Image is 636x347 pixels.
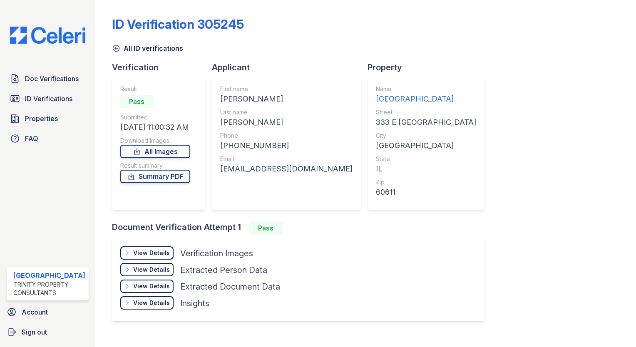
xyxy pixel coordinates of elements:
[25,134,38,144] span: FAQ
[376,155,476,163] div: State
[25,94,72,104] span: ID Verifications
[120,95,154,108] div: Pass
[13,270,85,280] div: [GEOGRAPHIC_DATA]
[112,62,212,73] div: Verification
[7,70,89,87] a: Doc Verifications
[220,93,353,105] div: [PERSON_NAME]
[22,327,47,337] span: Sign out
[120,113,190,121] div: Submitted
[220,140,353,151] div: [PHONE_NUMBER]
[220,131,353,140] div: Phone
[120,85,190,93] div: Result
[3,324,92,340] a: Sign out
[120,121,190,133] div: [DATE] 11:00:32 AM
[376,85,476,93] div: Name
[3,27,92,44] img: CE_Logo_Blue-a8612792a0a2168367f1c8372b55b34899dd931a85d93a1a3d3e32e68fde9ad4.png
[112,17,244,32] div: ID Verification 305245
[220,116,353,128] div: [PERSON_NAME]
[112,43,183,53] a: All ID verifications
[3,304,92,320] a: Account
[180,281,280,292] div: Extracted Document Data
[249,221,283,235] div: Pass
[120,145,190,158] a: All Images
[220,108,353,116] div: Last name
[220,85,353,93] div: First name
[7,110,89,127] a: Properties
[120,170,190,183] a: Summary PDF
[112,221,491,235] div: Document Verification Attempt 1
[133,249,170,257] div: View Details
[133,299,170,307] div: View Details
[180,248,253,259] div: Verification Images
[25,114,58,124] span: Properties
[376,85,476,105] a: Name [GEOGRAPHIC_DATA]
[212,62,368,73] div: Applicant
[368,62,491,73] div: Property
[376,108,476,116] div: Street
[180,264,267,276] div: Extracted Person Data
[376,131,476,140] div: City
[376,140,476,151] div: [GEOGRAPHIC_DATA]
[133,265,170,274] div: View Details
[180,297,209,309] div: Insights
[25,74,79,84] span: Doc Verifications
[376,93,476,105] div: [GEOGRAPHIC_DATA]
[22,307,48,317] span: Account
[376,178,476,186] div: Zip
[376,186,476,198] div: 60611
[13,280,85,297] div: Trinity Property Consultants
[376,116,476,128] div: 333 E [GEOGRAPHIC_DATA]
[120,161,190,170] div: Result summary
[7,130,89,147] a: FAQ
[7,90,89,107] a: ID Verifications
[220,163,353,175] div: [EMAIL_ADDRESS][DOMAIN_NAME]
[133,282,170,290] div: View Details
[120,136,190,145] div: Download Images
[220,155,353,163] div: Email
[376,163,476,175] div: IL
